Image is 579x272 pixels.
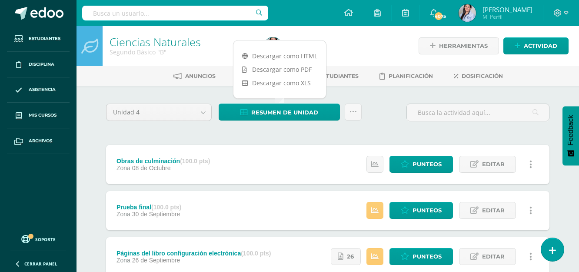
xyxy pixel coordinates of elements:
span: Mi Perfil [482,13,532,20]
span: 08 de Octubre [132,165,171,171]
a: Dosificación [454,69,503,83]
a: Descargar como PDF [233,63,326,76]
a: Punteos [389,248,453,265]
a: Unidad 4 [106,104,211,121]
a: Punteos [389,156,453,173]
span: Zona [116,211,130,218]
span: [PERSON_NAME] [482,5,532,14]
span: Asistencia [29,86,56,93]
a: Punteos [389,202,453,219]
span: Punteos [413,202,442,218]
span: Editar [482,248,505,265]
span: 4075 [434,11,443,21]
span: Editar [482,156,505,172]
span: Unidad 4 [113,104,188,121]
h1: Ciencias Naturales [110,36,254,48]
span: Mis cursos [29,112,57,119]
a: Anuncios [173,69,216,83]
button: Feedback - Mostrar encuesta [562,106,579,165]
a: Descargar como HTML [233,49,326,63]
span: Editar [482,202,505,218]
span: Estudiantes [29,35,60,42]
a: Descargar como XLS [233,76,326,90]
span: Punteos [413,248,442,265]
a: Asistencia [7,77,70,103]
img: 21996f1dc71bbb98302dcc9716dc5632.png [459,4,476,22]
img: 21996f1dc71bbb98302dcc9716dc5632.png [264,37,282,55]
a: Disciplina [7,52,70,77]
span: Zona [116,165,130,171]
div: Páginas del libro configuración electrónica [116,250,271,257]
span: 26 [347,248,354,265]
a: Estudiantes [7,26,70,52]
span: 26 de Septiembre [132,257,180,264]
span: Actividad [524,38,557,54]
input: Busca un usuario... [82,6,268,20]
a: Ciencias Naturales [110,34,201,49]
span: Disciplina [29,61,54,68]
span: Herramientas [439,38,488,54]
span: Estudiantes [319,73,359,79]
a: Estudiantes [306,69,359,83]
span: Dosificación [462,73,503,79]
div: Prueba final [116,204,181,211]
span: Planificación [389,73,433,79]
a: Resumen de unidad [219,104,340,121]
span: Feedback [567,115,575,145]
div: Obras de culminación [116,158,210,165]
span: Soporte [35,236,56,242]
a: Soporte [10,233,66,245]
a: 26 [331,248,361,265]
a: Mis cursos [7,103,70,128]
strong: (100.0 pts) [180,158,210,165]
a: Archivos [7,128,70,154]
a: Actividad [503,37,569,54]
strong: (100.0 pts) [241,250,271,257]
strong: (100.0 pts) [151,204,181,211]
a: Herramientas [419,37,499,54]
span: Punteos [413,156,442,172]
span: Resumen de unidad [251,104,318,121]
span: Archivos [29,138,52,144]
span: 30 de Septiembre [132,211,180,218]
a: Planificación [379,69,433,83]
span: Anuncios [185,73,216,79]
span: Zona [116,257,130,264]
input: Busca la actividad aquí... [407,104,549,121]
span: Cerrar panel [24,261,57,267]
div: Segundo Básico 'B' [110,48,254,56]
